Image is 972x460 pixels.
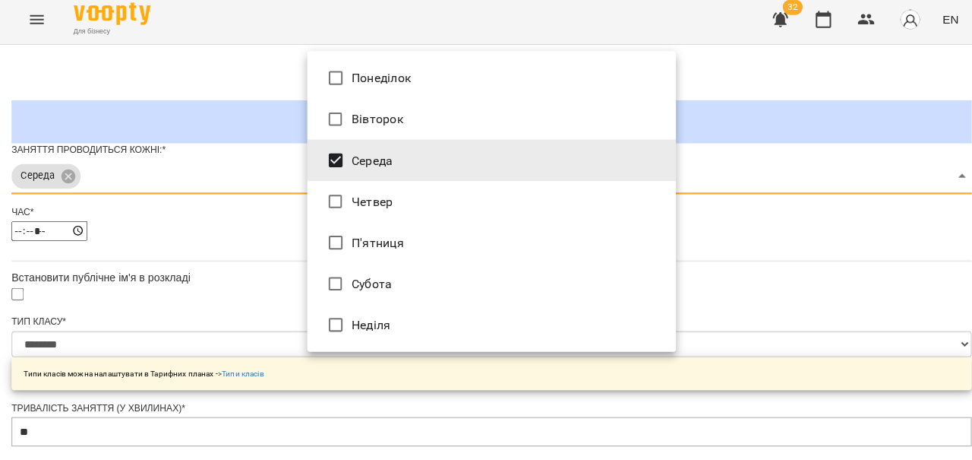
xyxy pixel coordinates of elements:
[348,75,406,90] font: Понеділок
[348,319,387,334] font: Неділя
[348,157,389,171] font: Середа
[348,278,388,293] font: Субота
[348,197,389,211] font: Четвер
[348,238,399,252] font: П'ятниця
[348,116,399,130] font: Вівторок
